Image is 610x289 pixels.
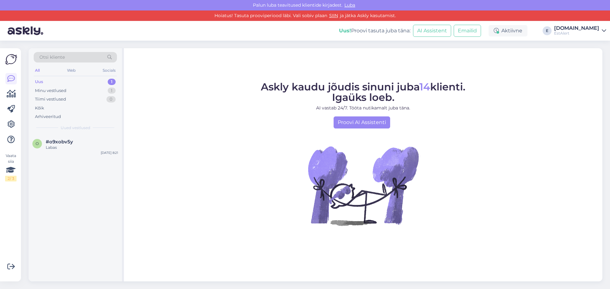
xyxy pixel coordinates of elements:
[46,139,73,145] span: #o9xobv5y
[554,26,599,31] div: [DOMAIN_NAME]
[35,96,66,102] div: Tiimi vestlused
[489,25,527,36] div: Aktiivne
[36,141,39,146] span: o
[101,150,118,155] div: [DATE] 8:21
[334,116,390,128] a: Proovi AI Assistenti
[543,26,552,35] div: E
[5,53,17,65] img: Askly Logo
[5,153,17,181] div: Vaata siia
[306,128,420,243] img: No Chat active
[554,26,606,36] a: [DOMAIN_NAME]EstAlert
[108,79,116,85] div: 1
[39,54,65,61] span: Otsi kliente
[413,25,451,37] button: AI Assistent
[261,105,465,111] p: AI vastab 24/7. Tööta nutikamalt juba täna.
[101,66,117,75] div: Socials
[106,96,116,102] div: 0
[35,88,66,94] div: Minu vestlused
[261,81,465,103] span: Askly kaudu jõudis sinuni juba klienti. Igaüks loeb.
[61,125,90,131] span: Uued vestlused
[454,25,481,37] button: Emailid
[34,66,41,75] div: All
[419,81,430,93] span: 14
[5,176,17,181] div: 2 / 3
[327,13,340,18] a: SIIN
[108,88,116,94] div: 1
[35,114,61,120] div: Arhiveeritud
[35,79,43,85] div: Uus
[554,31,599,36] div: EstAlert
[339,27,410,35] div: Proovi tasuta juba täna:
[35,105,44,111] div: Kõik
[46,145,118,150] div: Labas
[66,66,77,75] div: Web
[339,28,351,34] b: Uus!
[342,2,357,8] span: Luba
